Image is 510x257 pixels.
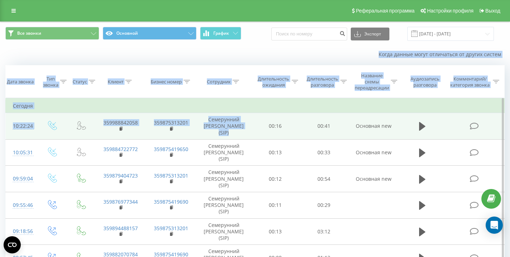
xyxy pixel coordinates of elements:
[103,198,138,205] a: 359876977344
[355,73,389,91] div: Название схемы переадресации
[43,76,58,88] div: Тип звонка
[103,27,196,40] button: Основной
[300,166,348,192] td: 00:54
[271,28,347,40] input: Поиск по номеру
[196,192,251,218] td: Семерунний [PERSON_NAME] (SIP)
[251,166,300,192] td: 00:12
[154,198,188,205] a: 359875419690
[196,139,251,166] td: Семерунний [PERSON_NAME] (SIP)
[351,28,389,40] button: Экспорт
[405,76,444,88] div: Аудиозапись разговора
[300,192,348,218] td: 00:29
[6,99,505,113] td: Сегодня
[348,113,399,140] td: Основная new
[251,139,300,166] td: 00:13
[73,79,87,85] div: Статус
[13,224,30,238] div: 09:18:56
[103,146,138,152] a: 359884722772
[300,218,348,245] td: 03:12
[103,172,138,179] a: 359879404723
[4,236,21,253] button: Open CMP widget
[449,76,491,88] div: Комментарий/категория звонка
[154,172,188,179] a: 359875313201
[379,51,505,58] a: Когда данные могут отличаться от других систем
[200,27,241,40] button: График
[300,139,348,166] td: 00:33
[356,8,414,14] span: Реферальная программа
[300,113,348,140] td: 00:41
[257,76,290,88] div: Длительность ожидания
[154,119,188,126] a: 359875313201
[103,225,138,232] a: 359894488157
[151,79,182,85] div: Бизнес номер
[348,139,399,166] td: Основная new
[207,79,231,85] div: Сотрудник
[154,146,188,152] a: 359875419650
[486,217,503,234] div: Open Intercom Messenger
[196,218,251,245] td: Семерунний [PERSON_NAME] (SIP)
[7,79,34,85] div: Дата звонка
[13,119,30,133] div: 10:22:24
[5,27,99,40] button: Все звонки
[154,225,188,232] a: 359875313201
[427,8,473,14] span: Настройки профиля
[13,146,30,160] div: 10:05:31
[17,30,41,36] span: Все звонки
[251,218,300,245] td: 00:13
[196,113,251,140] td: Семерунний [PERSON_NAME] (SIP)
[13,172,30,186] div: 09:59:04
[348,166,399,192] td: Основная new
[13,198,30,212] div: 09:55:46
[213,31,229,36] span: График
[251,192,300,218] td: 00:11
[251,113,300,140] td: 00:16
[306,76,339,88] div: Длительность разговора
[485,8,500,14] span: Выход
[108,79,123,85] div: Клиент
[103,119,138,126] a: 359988842058
[196,166,251,192] td: Семерунний [PERSON_NAME] (SIP)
